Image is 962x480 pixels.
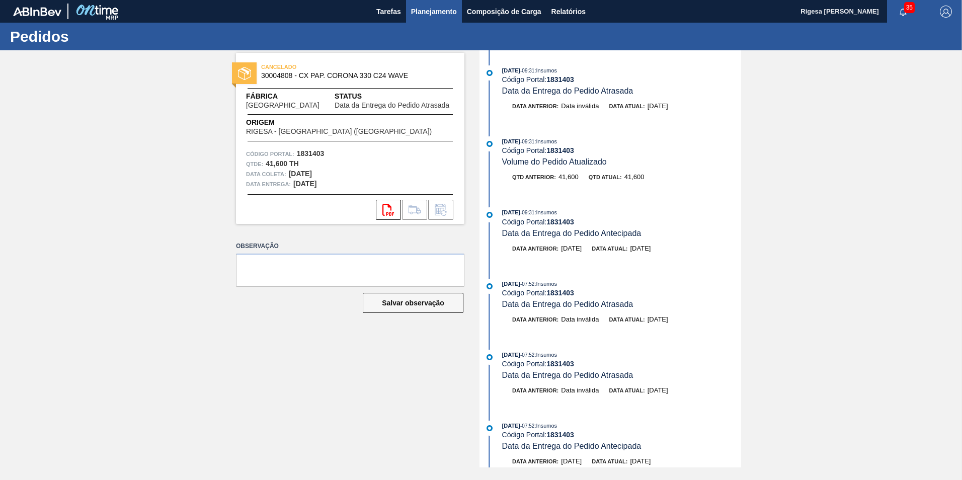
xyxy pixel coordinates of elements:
span: [DATE] [561,245,582,252]
img: atual [487,70,493,76]
span: Data anterior: [512,387,558,393]
span: Qtd anterior: [512,174,556,180]
span: Data entrega: [246,179,291,189]
strong: 1831403 [546,75,574,84]
span: Volume do Pedido Atualizado [502,157,607,166]
span: [DATE] [502,423,520,429]
div: Abrir arquivo PDF [376,200,401,220]
span: Data atual: [609,387,645,393]
span: Data anterior: [512,316,558,323]
span: Data anterior: [512,246,558,252]
span: [DATE] [648,386,668,394]
span: Origem [246,117,454,128]
span: Data anterior: [512,458,558,464]
span: [DATE] [561,457,582,465]
span: - 07:52 [520,352,534,358]
img: atual [487,283,493,289]
span: : Insumos [534,209,557,215]
strong: 1831403 [546,146,574,154]
h1: Pedidos [10,31,189,42]
strong: [DATE] [293,180,316,188]
span: Código Portal: [246,149,294,159]
span: Qtd atual: [589,174,622,180]
span: Data inválida [561,102,599,110]
span: Data da Entrega do Pedido Atrasada [502,87,633,95]
img: atual [487,141,493,147]
span: 41,600 [624,173,645,181]
img: atual [487,354,493,360]
span: - 07:52 [520,281,534,287]
span: Data atual: [609,103,645,109]
img: TNhmsLtSVTkK8tSr43FrP2fwEKptu5GPRR3wAAAABJRU5ErkJggg== [13,7,61,16]
span: - 07:52 [520,423,534,429]
span: - 09:31 [520,210,534,215]
span: Status [335,91,454,102]
span: [DATE] [648,315,668,323]
span: Data da Entrega do Pedido Atrasada [335,102,449,109]
div: Código Portal: [502,360,741,368]
label: Observação [236,239,464,254]
span: [DATE] [502,281,520,287]
span: [DATE] [502,67,520,73]
span: Data atual: [592,458,627,464]
span: Data inválida [561,315,599,323]
span: Data da Entrega do Pedido Antecipada [502,442,642,450]
div: Código Portal: [502,289,741,297]
span: 41,600 [558,173,579,181]
span: : Insumos [534,352,557,358]
div: Informar alteração no pedido [428,200,453,220]
span: : Insumos [534,138,557,144]
span: : Insumos [534,281,557,287]
span: [DATE] [502,352,520,358]
strong: 1831403 [546,289,574,297]
button: Notificações [887,5,919,19]
span: [DATE] [648,102,668,110]
span: Data atual: [592,246,627,252]
span: Relatórios [551,6,586,18]
span: [DATE] [502,138,520,144]
strong: 1831403 [546,431,574,439]
span: Fábrica [246,91,335,102]
span: Qtde : [246,159,263,169]
strong: 1831403 [546,360,574,368]
span: - 09:31 [520,68,534,73]
div: Ir para Composição de Carga [402,200,427,220]
strong: 41,600 TH [266,159,298,168]
span: Data coleta: [246,169,286,179]
span: Data da Entrega do Pedido Atrasada [502,300,633,308]
span: - 09:31 [520,139,534,144]
strong: [DATE] [289,170,312,178]
span: Data da Entrega do Pedido Antecipada [502,229,642,237]
span: Tarefas [376,6,401,18]
span: CANCELADO [261,62,402,72]
span: [GEOGRAPHIC_DATA] [246,102,319,109]
div: Código Portal: [502,218,741,226]
img: atual [487,425,493,431]
strong: 1831403 [546,218,574,226]
strong: 1831403 [297,149,325,157]
span: [DATE] [630,245,651,252]
span: [DATE] [630,457,651,465]
div: Código Portal: [502,75,741,84]
span: [DATE] [502,209,520,215]
span: Data da Entrega do Pedido Atrasada [502,371,633,379]
span: Data anterior: [512,103,558,109]
span: Data inválida [561,386,599,394]
span: 35 [904,2,915,13]
div: Código Portal: [502,431,741,439]
span: Composição de Carga [467,6,541,18]
img: Logout [940,6,952,18]
span: Data atual: [609,316,645,323]
img: atual [487,212,493,218]
span: 30004808 - CX PAP. CORONA 330 C24 WAVE [261,72,444,79]
span: RIGESA - [GEOGRAPHIC_DATA] ([GEOGRAPHIC_DATA]) [246,128,432,135]
span: Planejamento [411,6,457,18]
span: : Insumos [534,423,557,429]
button: Salvar observação [363,293,463,313]
span: : Insumos [534,67,557,73]
div: Código Portal: [502,146,741,154]
img: status [238,67,251,80]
